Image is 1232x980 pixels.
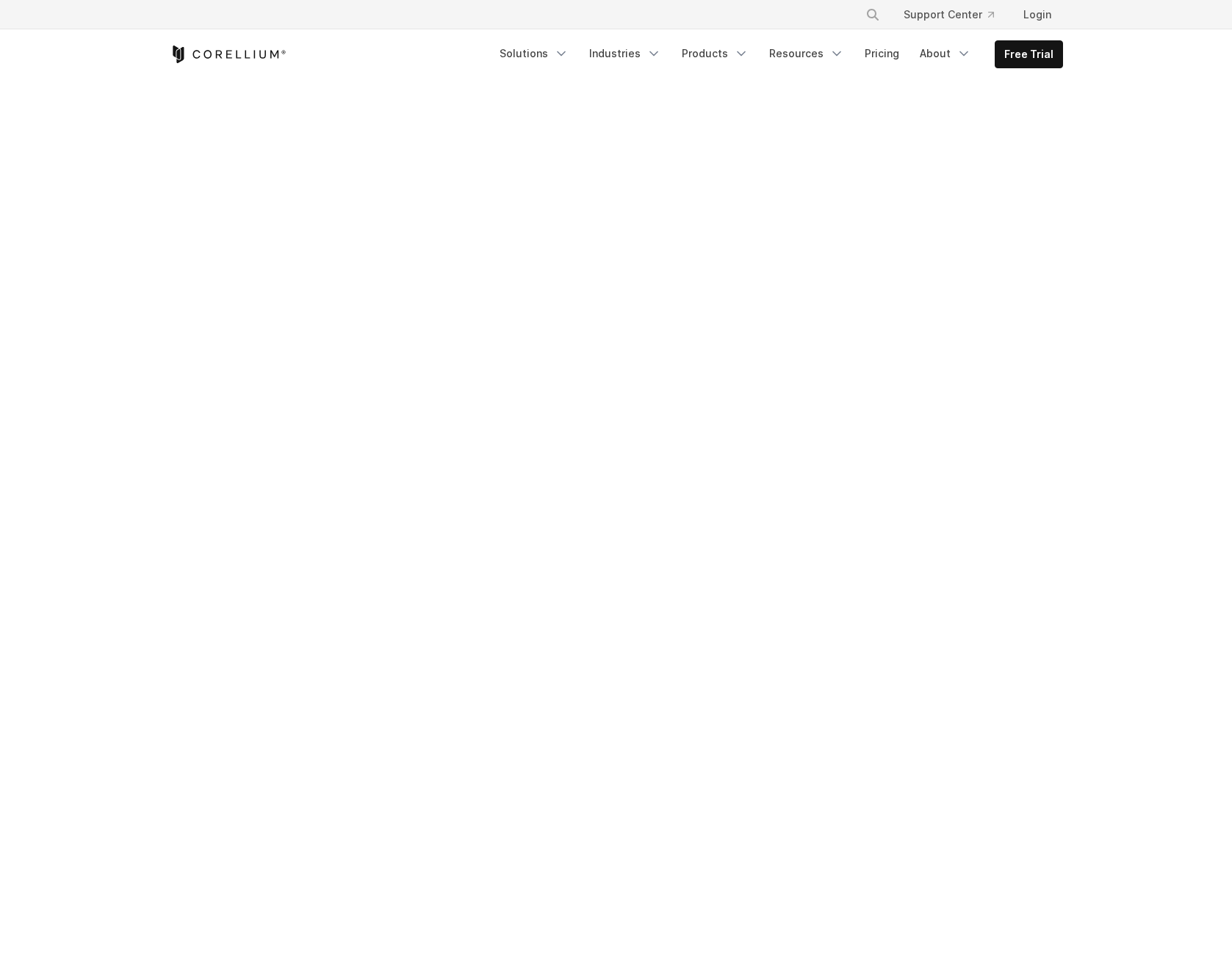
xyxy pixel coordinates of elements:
[911,40,980,67] a: About
[491,40,1063,68] div: Navigation Menu
[848,1,1063,28] div: Navigation Menu
[860,1,886,28] button: Search
[580,40,670,67] a: Industries
[760,40,853,67] a: Resources
[856,40,908,67] a: Pricing
[491,40,577,67] a: Solutions
[170,46,287,63] a: Corellium Home
[1012,1,1063,28] a: Login
[892,1,1006,28] a: Support Center
[673,40,757,67] a: Products
[995,41,1062,68] a: Free Trial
